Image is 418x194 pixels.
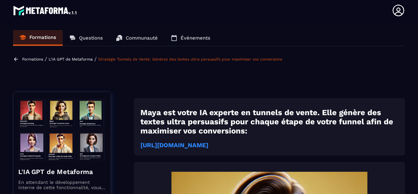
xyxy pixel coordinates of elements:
p: Événements [181,35,210,41]
p: Communauté [126,35,158,41]
a: [URL][DOMAIN_NAME] [140,142,208,149]
a: Formations [22,57,43,62]
a: Questions [63,30,109,46]
a: Communauté [109,30,164,46]
a: Stratégie Tunnels de Vente: Générez des textes ultra persuasifs pour maximiser vos conversions [98,57,282,62]
img: banner [18,97,106,162]
h4: L'IA GPT de Metaforma [18,167,106,176]
span: / [45,56,47,62]
p: En attendant le développement interne de cette fonctionnalité, vous pouvez déjà l’utiliser avec C... [18,180,106,190]
strong: Maya est votre IA experte en tunnels de vente. Elle génère des textes ultra persuasifs pour chaqu... [140,108,393,135]
span: / [94,56,97,62]
a: L'IA GPT de Metaforma [49,57,93,62]
p: Formations [29,34,56,40]
a: Formations [13,30,63,46]
p: Questions [79,35,103,41]
a: Événements [164,30,217,46]
img: logo [13,4,78,17]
